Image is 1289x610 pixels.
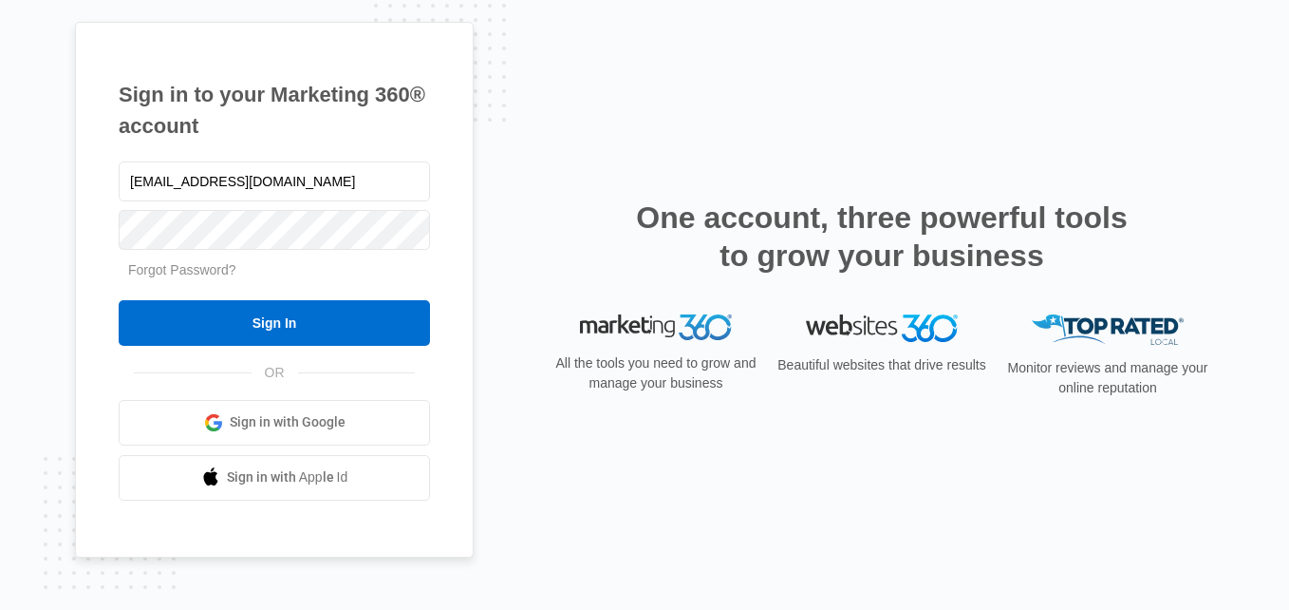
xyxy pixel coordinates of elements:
h1: Sign in to your Marketing 360® account [119,79,430,142]
img: Websites 360 [806,315,958,342]
a: Sign in with Apple Id [119,455,430,501]
input: Sign In [119,300,430,346]
span: Sign in with Apple Id [227,467,348,487]
a: Sign in with Google [119,400,430,446]
img: Marketing 360 [580,315,732,341]
h2: One account, three powerful tools to grow your business [630,199,1133,275]
span: OR [252,363,298,383]
span: Sign in with Google [230,412,346,432]
p: All the tools you need to grow and manage your business [550,353,762,393]
input: Email [119,162,430,201]
p: Monitor reviews and manage your online reputation [1001,358,1214,398]
a: Forgot Password? [128,262,236,277]
p: Beautiful websites that drive results [775,355,988,375]
img: Top Rated Local [1032,315,1184,346]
